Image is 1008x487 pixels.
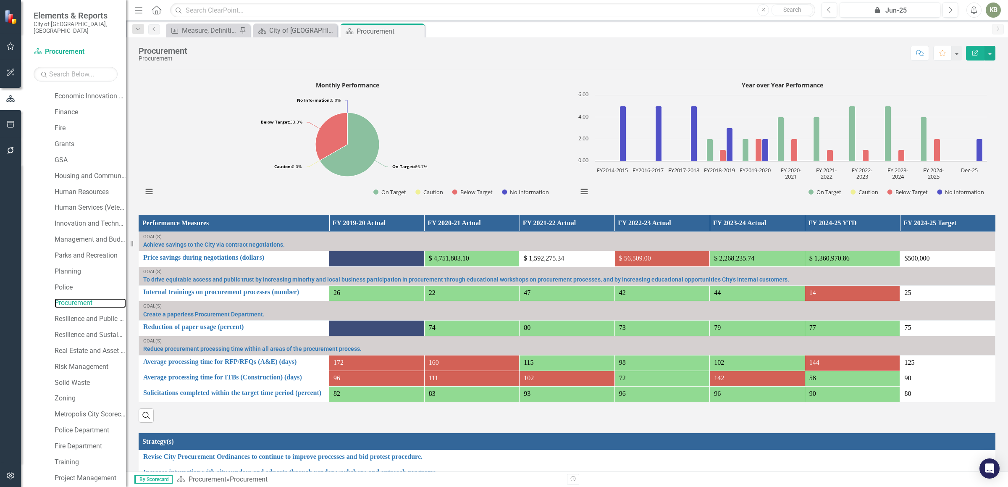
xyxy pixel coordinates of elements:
button: Jun-25 [840,3,940,18]
input: Search ClearPoint... [170,3,815,18]
text: Dec-25 [961,166,977,174]
path: FY 2024-2025, 4. On Target. [920,117,927,161]
a: Average processing time for ITBs (Construction) (days) [143,374,325,381]
a: Innovation and Technology [55,219,126,229]
button: Show Caution [415,188,444,196]
span: 42 [619,289,626,296]
a: Metropolis City Scorecard [55,410,126,419]
span: $500,000 [904,255,929,262]
span: 98 [619,359,626,366]
span: 26 [333,289,340,296]
text: Monthly Performance [316,81,379,89]
text: FY2014-2015 [597,166,628,174]
a: Human Services (Veterans and Homeless) [55,203,126,213]
path: FY2014-2015, 5. No Information. [619,106,626,161]
a: Risk Management [55,362,126,372]
span: 96 [714,390,721,397]
g: No Information, bar series 4 of 4 with 11 bars. [619,106,982,161]
span: 96 [333,374,340,382]
button: Show No Information [937,188,984,196]
text: No Information [510,188,549,196]
text: FY 2022- 2023 [852,166,872,180]
span: 14 [809,289,816,296]
a: Create a paperless Procurement Department. [143,311,991,318]
button: Show Below Target [452,188,493,196]
div: Goal(s) [143,304,991,309]
text: Year over Year Performance [742,81,823,89]
a: Average processing time for RFP/RFQs (A&E) (days) [143,358,325,366]
div: Jun-25 [843,5,937,16]
a: Management and Budget [55,235,126,245]
span: 90 [904,374,911,382]
span: 22 [429,289,436,296]
path: Below Target, 2. [315,113,347,160]
span: $ 1,592,275.34 [524,255,564,262]
input: Search Below... [34,67,118,82]
span: Search [783,6,801,13]
span: 47 [524,289,530,296]
a: GSA [55,155,126,165]
span: 74 [429,324,436,331]
a: Revise City Procurement Ordinances to continue to improve processes and bid protest procedure. [143,453,991,461]
g: On Target, bar series 1 of 4 with 11 bars. [601,106,961,161]
a: Procurement [34,47,118,57]
td: Double-Click to Edit [900,386,995,402]
text: FY 2021- 2022 [816,166,837,180]
path: FY2019-2020, 2. Below Target. [755,139,761,161]
a: Training [55,458,126,467]
path: FY2017-2018, 5. No Information. [690,106,697,161]
img: ClearPoint Strategy [4,10,19,24]
a: Increase interaction with city vendors and educate through vendor workshops and outreach programs. [143,469,991,476]
path: FY2018-2019, 1. Below Target. [719,150,726,161]
span: 79 [714,324,721,331]
span: 58 [809,374,816,382]
text: 4.00 [578,113,588,120]
a: Economic Innovation and Development [55,92,126,101]
a: Police [55,283,126,292]
span: 144 [809,359,819,366]
button: Search [771,4,813,16]
span: 80 [904,390,911,397]
path: FY2019-2020, 2. No Information. [762,139,768,161]
div: Open Intercom Messenger [979,458,1000,479]
text: 6.00 [578,90,588,98]
span: 90 [809,390,816,397]
div: Monthly Performance. Highcharts interactive chart. [139,78,561,204]
span: 111 [429,374,438,382]
span: 115 [524,359,533,366]
a: To drive equitable access and public trust by increasing minority and local business participatio... [143,276,991,283]
path: FY 2021-2022, 4. On Target. [813,117,819,161]
path: FY 2024-2025, 2. Below Target. [934,139,940,161]
tspan: Below Target: [261,119,290,125]
button: Show Below Target [887,188,929,196]
span: $ 56,509.00 [619,255,651,262]
path: FY 2023-2024, 1. Below Target. [898,150,904,161]
span: 25 [904,289,911,296]
span: 73 [619,324,626,331]
span: 160 [429,359,439,366]
span: $ 2,268,235.74 [714,255,754,262]
a: City of [GEOGRAPHIC_DATA] [255,25,335,36]
a: Human Resources [55,187,126,197]
text: 0.00 [578,156,588,164]
text: FY 2020- 2021 [780,166,801,180]
a: Fire [55,124,126,133]
button: Show No Information [502,188,549,196]
div: KB [986,3,1001,18]
button: Show On Target [373,188,407,196]
svg: Interactive chart [139,79,556,205]
td: Double-Click to Edit [900,321,995,336]
a: Solid Waste [55,378,126,388]
text: 2.00 [578,134,588,142]
div: Procurement [230,475,268,483]
text: FY 2024- 2025 [923,166,944,180]
button: Show Caution [850,188,879,196]
text: FY2019-2020 [740,166,771,174]
a: Resilience and Public Works [55,314,126,324]
text: 0.0% [297,97,341,103]
path: FY2018-2019, 3. No Information. [726,128,732,161]
div: City of [GEOGRAPHIC_DATA] [269,25,335,36]
span: 125 [904,359,914,366]
span: 142 [714,374,724,382]
a: Grants [55,140,126,149]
